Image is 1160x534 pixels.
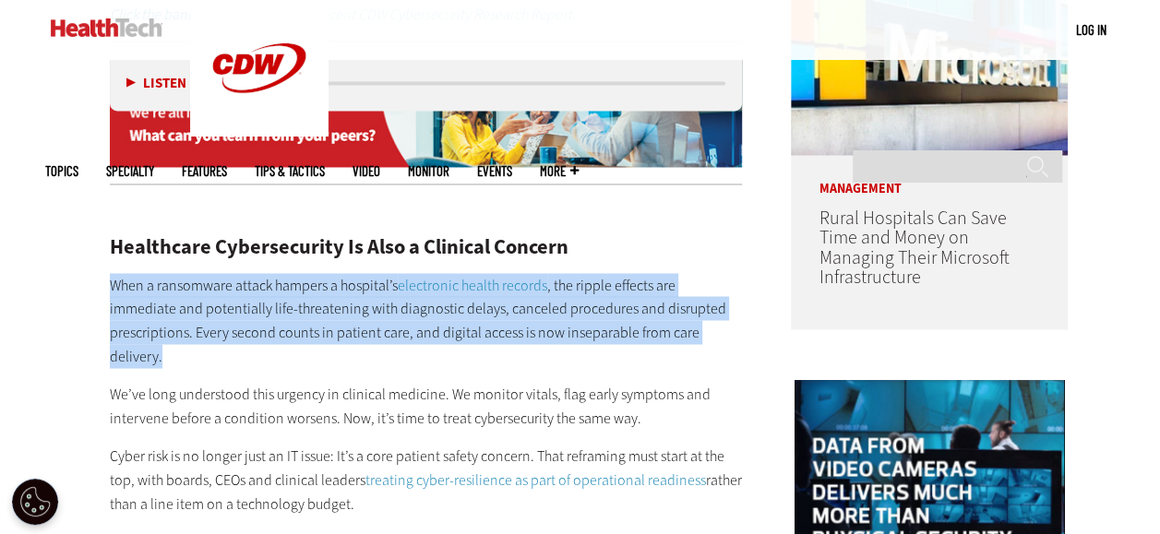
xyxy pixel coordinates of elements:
[819,206,1009,289] a: Rural Hospitals Can Save Time and Money on Managing Their Microsoft Infrastructure
[791,155,1068,196] p: Management
[110,273,743,367] p: When a ransomware attack hampers a hospital’s , the ripple effects are immediate and potentially ...
[477,164,512,178] a: Events
[353,164,380,178] a: Video
[1076,20,1106,40] div: User menu
[106,164,154,178] span: Specialty
[1076,21,1106,38] a: Log in
[12,479,58,525] button: Open Preferences
[12,479,58,525] div: Cookie Settings
[365,469,706,489] a: treating cyber-resilience as part of operational readiness
[408,164,449,178] a: MonITor
[45,164,78,178] span: Topics
[110,382,743,429] p: We’ve long understood this urgency in clinical medicine. We monitor vitals, flag early symptoms a...
[182,164,227,178] a: Features
[398,275,547,294] a: electronic health records
[110,444,743,515] p: Cyber risk is no longer just an IT issue: It’s a core patient safety concern. That reframing must...
[190,122,329,141] a: CDW
[255,164,325,178] a: Tips & Tactics
[110,237,743,257] h2: Healthcare Cybersecurity Is Also a Clinical Concern
[540,164,579,178] span: More
[51,18,162,37] img: Home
